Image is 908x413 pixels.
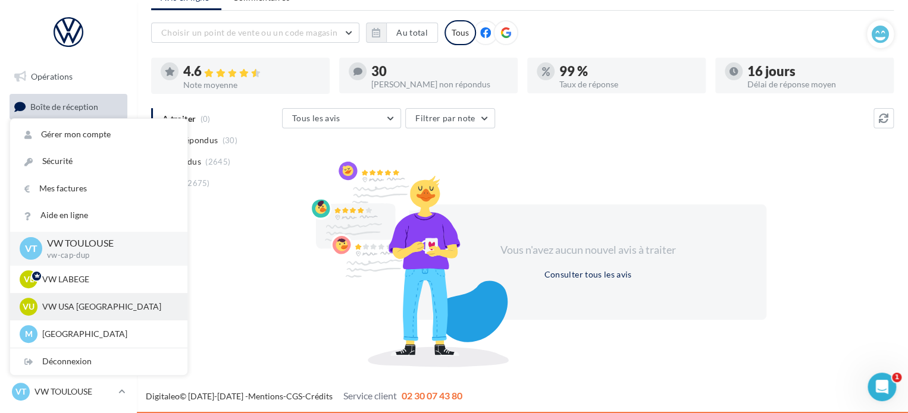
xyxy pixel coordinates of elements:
[539,267,636,282] button: Consulter tous les avis
[386,23,438,43] button: Au total
[185,178,210,188] span: (2675)
[205,157,230,166] span: (2645)
[7,242,130,267] a: Calendrier
[305,391,333,401] a: Crédits
[31,71,73,81] span: Opérations
[35,386,114,398] p: VW TOULOUSE
[7,154,130,179] a: Campagnes
[15,386,26,398] span: VT
[42,273,173,285] p: VW LABEGE
[371,80,508,89] div: [PERSON_NAME] non répondus
[868,373,896,401] iframe: Intercom live chat
[402,390,462,401] span: 02 30 07 43 80
[366,23,438,43] button: Au total
[486,242,690,258] div: Vous n'avez aucun nouvel avis à traiter
[892,373,901,382] span: 1
[282,108,401,128] button: Tous les avis
[183,81,320,89] div: Note moyenne
[146,391,180,401] a: Digitaleo
[747,80,884,89] div: Délai de réponse moyen
[42,328,173,340] p: [GEOGRAPHIC_DATA]
[7,213,130,238] a: Médiathèque
[42,301,173,313] p: VW USA [GEOGRAPHIC_DATA]
[10,348,187,375] div: Déconnexion
[161,27,337,37] span: Choisir un point de vente ou un code magasin
[7,184,130,209] a: Contacts
[405,108,495,128] button: Filtrer par note
[7,64,130,89] a: Opérations
[10,175,187,202] a: Mes factures
[286,391,302,401] a: CGS
[7,124,130,149] a: Visibilité en ligne
[10,148,187,175] a: Sécurité
[7,311,130,346] a: Campagnes DataOnDemand
[47,250,168,261] p: vw-cap-dup
[25,242,37,256] span: VT
[7,272,130,307] a: PLV et print personnalisable
[7,94,130,119] a: Boîte de réception
[559,80,696,89] div: Taux de réponse
[146,391,462,401] span: © [DATE]-[DATE] - - -
[183,65,320,78] div: 4.6
[30,101,98,111] span: Boîte de réception
[10,202,187,229] a: Aide en ligne
[444,20,476,45] div: Tous
[371,65,508,78] div: 30
[292,113,340,123] span: Tous les avis
[223,135,237,145] span: (30)
[162,134,218,146] span: Non répondus
[343,390,397,401] span: Service client
[23,301,35,313] span: VU
[559,65,696,78] div: 99 %
[747,65,884,78] div: 16 jours
[10,121,187,148] a: Gérer mon compte
[25,328,33,340] span: M
[151,23,359,43] button: Choisir un point de vente ou un code magasin
[47,237,168,250] p: VW TOULOUSE
[248,391,283,401] a: Mentions
[24,273,34,285] span: VL
[10,380,127,403] a: VT VW TOULOUSE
